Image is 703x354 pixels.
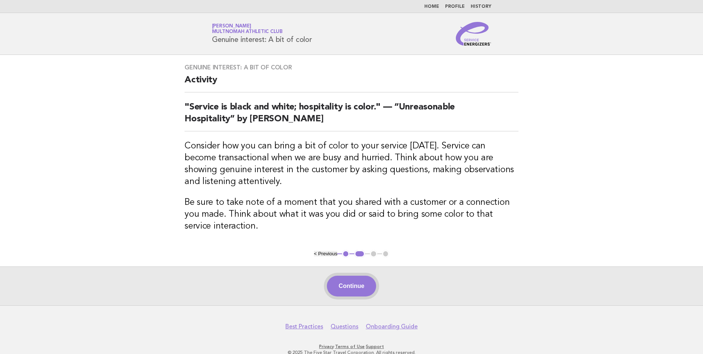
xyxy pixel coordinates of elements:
[314,251,337,256] button: < Previous
[331,323,358,330] a: Questions
[185,64,518,71] h3: Genuine interest: A bit of color
[212,24,312,43] h1: Genuine interest: A bit of color
[125,344,578,350] p: · ·
[319,344,334,349] a: Privacy
[342,250,349,258] button: 1
[366,323,418,330] a: Onboarding Guide
[327,276,376,296] button: Continue
[185,140,518,188] h3: Consider how you can bring a bit of color to your service [DATE]. Service can become transactiona...
[424,4,439,9] a: Home
[445,4,465,9] a: Profile
[212,24,283,34] a: [PERSON_NAME]Multnomah Athletic Club
[185,197,518,232] h3: Be sure to take note of a moment that you shared with a customer or a connection you made. Think ...
[335,344,365,349] a: Terms of Use
[456,22,491,46] img: Service Energizers
[366,344,384,349] a: Support
[185,74,518,92] h2: Activity
[285,323,323,330] a: Best Practices
[471,4,491,9] a: History
[354,250,365,258] button: 2
[185,101,518,131] h2: "Service is black and white; hospitality is color." — “Unreasonable Hospitality” by [PERSON_NAME]
[212,30,283,35] span: Multnomah Athletic Club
